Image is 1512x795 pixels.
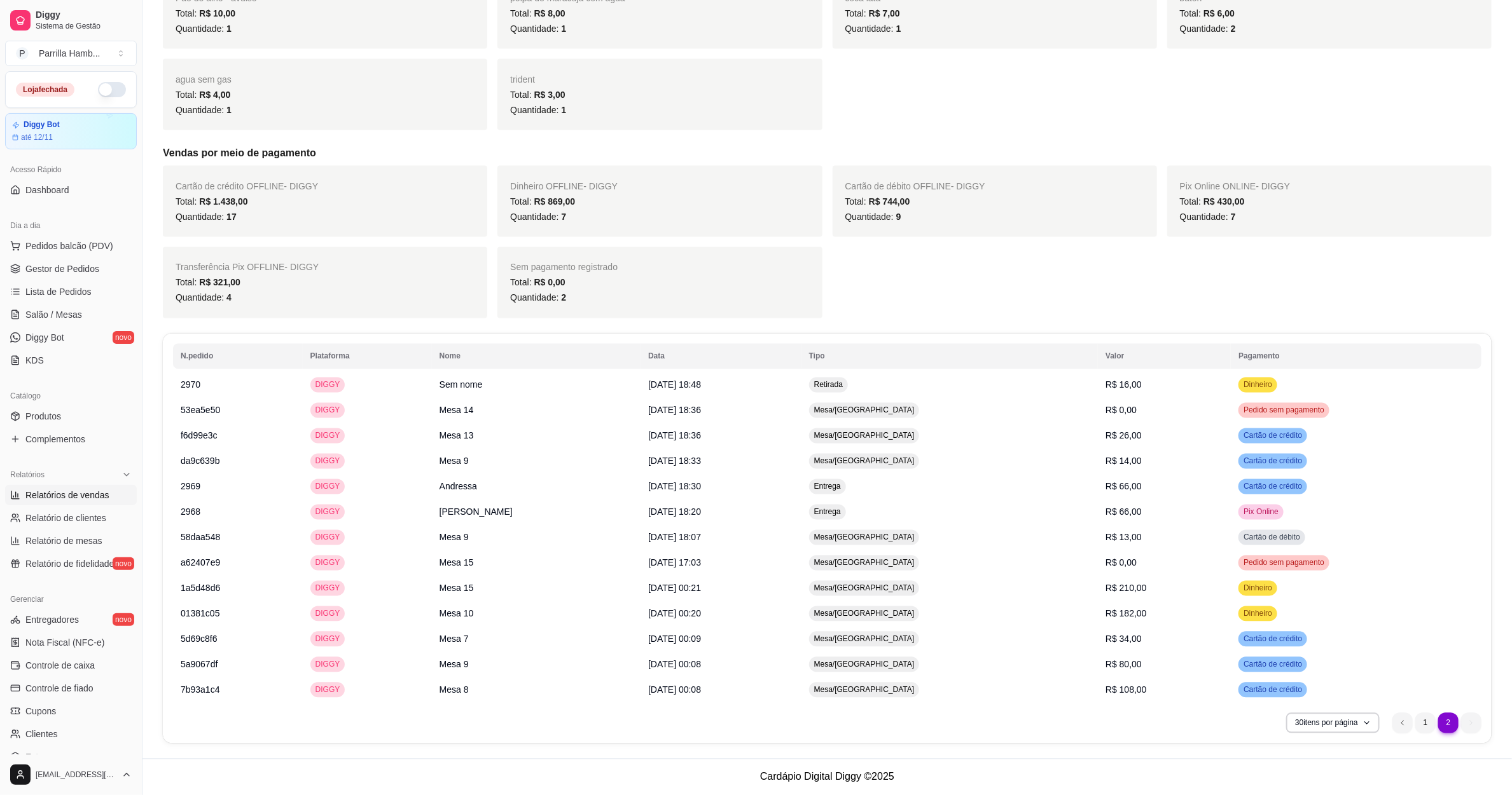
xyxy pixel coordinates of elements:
[812,405,917,416] span: Mesa/[GEOGRAPHIC_DATA]
[181,405,220,416] span: 53ea5e50
[173,344,303,369] th: N.pedido
[561,212,566,222] span: 7
[5,236,137,256] button: Pedidos balcão (PDV)
[812,660,917,670] span: Mesa/[GEOGRAPHIC_DATA]
[812,482,843,492] span: Entrega
[25,613,79,626] span: Entregadores
[648,634,701,644] span: [DATE] 00:09
[5,5,137,36] a: DiggySistema de Gestão
[869,8,900,18] span: R$ 7,00
[16,83,74,97] div: Loja fechada
[648,533,701,543] span: [DATE] 18:07
[845,24,901,34] span: Quantidade:
[25,240,113,252] span: Pedidos balcão (PDV)
[5,678,137,698] a: Controle de fiado
[5,282,137,302] a: Lista de Pedidos
[25,354,44,367] span: KDS
[1415,713,1436,733] li: pagination item 1
[648,482,701,492] span: [DATE] 18:30
[313,660,343,670] span: DIGGY
[5,589,137,609] div: Gerenciar
[181,507,200,517] span: 2968
[510,278,565,288] span: Total:
[648,380,701,390] span: [DATE] 18:48
[432,499,641,525] td: [PERSON_NAME]
[16,47,29,60] span: P
[510,8,565,18] span: Total:
[181,634,218,644] span: 5d69c8f6
[5,327,137,348] a: Diggy Botnovo
[313,609,343,619] span: DIGGY
[1438,713,1459,733] li: pagination item 2 active
[1241,583,1275,594] span: Dinheiro
[199,8,235,18] span: R$ 10,00
[1106,634,1142,644] span: R$ 34,00
[181,558,220,568] span: a62407e9
[1241,507,1281,517] span: Pix Online
[226,105,232,115] span: 1
[1241,558,1327,568] span: Pedido sem pagamento
[181,380,200,390] span: 2970
[1286,713,1380,733] button: 30itens por página
[648,507,701,517] span: [DATE] 18:20
[5,485,137,505] a: Relatórios de vendas
[534,196,576,207] span: R$ 869,00
[1180,181,1291,191] span: Pix Online ONLINE - DIGGY
[181,482,200,492] span: 2969
[176,24,232,34] span: Quantidade:
[1241,482,1305,492] span: Cartão de crédito
[176,74,232,85] span: agua sem gas
[510,181,618,191] span: Dinheiro OFFLINE - DIGGY
[181,456,220,466] span: da9c639b
[1241,660,1305,670] span: Cartão de crédito
[896,212,901,222] span: 9
[896,24,901,34] span: 1
[176,181,318,191] span: Cartão de crédito OFFLINE - DIGGY
[199,278,240,288] span: R$ 321,00
[1106,456,1142,466] span: R$ 14,00
[510,74,535,85] span: trident
[25,557,114,570] span: Relatório de fidelidade
[36,10,132,21] span: Diggy
[176,90,230,100] span: Total:
[534,90,565,100] span: R$ 3,00
[181,431,218,441] span: f6d99e3c
[1106,431,1142,441] span: R$ 26,00
[812,685,917,695] span: Mesa/[GEOGRAPHIC_DATA]
[641,344,801,369] th: Data
[1392,713,1413,733] li: previous page button
[510,90,565,100] span: Total:
[313,558,343,568] span: DIGGY
[1106,583,1147,594] span: R$ 210,00
[648,405,701,416] span: [DATE] 18:36
[25,331,64,344] span: Diggy Bot
[432,344,641,369] th: Nome
[432,550,641,576] td: Mesa 15
[25,751,58,763] span: Estoque
[561,105,566,115] span: 1
[199,90,230,100] span: R$ 4,00
[313,533,343,543] span: DIGGY
[313,380,343,390] span: DIGGY
[648,583,701,594] span: [DATE] 00:21
[812,634,917,644] span: Mesa/[GEOGRAPHIC_DATA]
[1106,507,1142,517] span: R$ 66,00
[432,474,641,499] td: Andressa
[5,406,137,426] a: Produtos
[176,8,235,18] span: Total:
[5,508,137,528] a: Relatório de clientes
[181,685,220,695] span: 7b93a1c4
[5,609,137,630] a: Entregadoresnovo
[1106,533,1142,543] span: R$ 13,00
[1106,660,1142,670] span: R$ 80,00
[1180,212,1236,222] span: Quantidade:
[812,558,917,568] span: Mesa/[GEOGRAPHIC_DATA]
[1203,196,1245,207] span: R$ 430,00
[648,609,701,619] span: [DATE] 00:20
[648,660,701,670] span: [DATE] 00:08
[1203,8,1235,18] span: R$ 6,00
[812,456,917,466] span: Mesa/[GEOGRAPHIC_DATA]
[534,8,565,18] span: R$ 8,00
[5,180,137,200] a: Dashboard
[5,41,137,66] button: Select a team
